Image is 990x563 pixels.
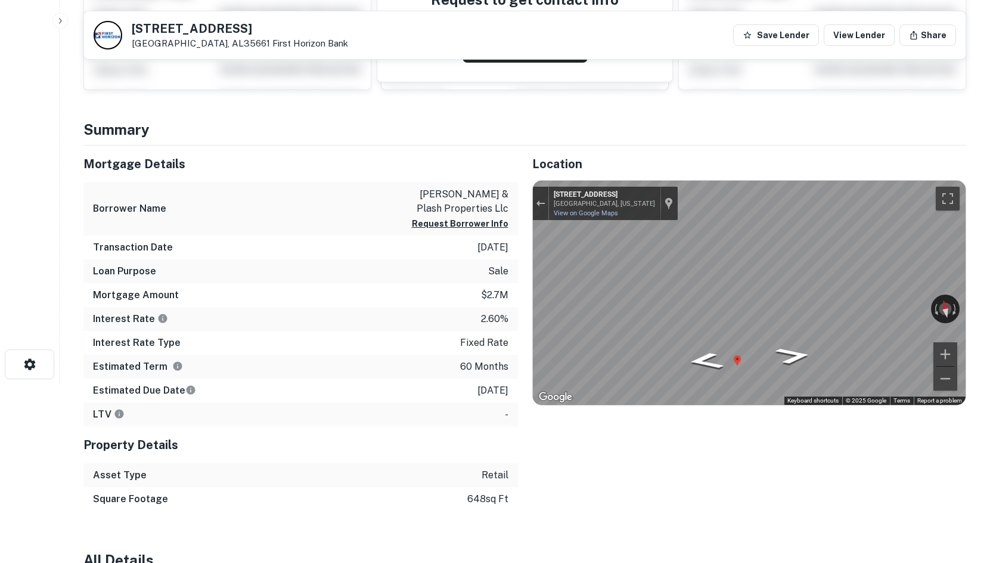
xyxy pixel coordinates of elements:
[83,436,518,454] h5: Property Details
[733,24,819,46] button: Save Lender
[824,24,895,46] a: View Lender
[93,264,156,279] h6: Loan Purpose
[481,312,508,326] p: 2.60%
[93,492,168,506] h6: Square Footage
[93,240,173,255] h6: Transaction Date
[933,367,957,391] button: Zoom out
[83,155,518,173] h5: Mortgage Details
[272,38,348,48] a: First Horizon Bank
[536,389,575,405] a: Open this area in Google Maps (opens a new window)
[930,429,990,487] iframe: Chat Widget
[533,196,548,212] button: Exit the Street View
[132,23,348,35] h5: [STREET_ADDRESS]
[536,389,575,405] img: Google
[157,313,168,324] svg: The interest rates displayed on the website are for informational purposes only and may be report...
[481,288,508,302] p: $2.7m
[787,397,839,405] button: Keyboard shortcuts
[477,383,508,398] p: [DATE]
[93,288,179,302] h6: Mortgage Amount
[477,240,508,255] p: [DATE]
[532,155,967,173] h5: Location
[488,264,508,279] p: sale
[172,361,183,372] svg: Term is based on a standard schedule for this type of loan.
[936,187,960,211] button: Toggle fullscreen view
[533,181,966,405] div: Street View
[846,397,886,404] span: © 2025 Google
[93,312,168,326] h6: Interest Rate
[951,295,960,323] button: Rotate clockwise
[554,200,655,208] div: [GEOGRAPHIC_DATA], [US_STATE]
[412,216,508,231] button: Request Borrower Info
[936,293,954,324] button: Reset the view
[93,468,147,482] h6: Asset Type
[93,407,125,422] h6: LTV
[460,336,508,350] p: fixed rate
[114,409,125,419] svg: LTVs displayed on the website are for informational purposes only and may be reported incorrectly...
[665,197,673,210] a: Show location on map
[83,119,966,140] h4: Summary
[554,209,618,217] a: View on Google Maps
[93,336,181,350] h6: Interest Rate Type
[554,190,655,200] div: [STREET_ADDRESS]
[482,468,508,482] p: retail
[917,397,962,404] a: Report a problem
[185,385,196,395] svg: Estimate is based on a standard schedule for this type of loan.
[672,348,738,373] path: Go West, E Avalon Ave
[467,492,508,506] p: 648 sq ft
[132,38,348,49] p: [GEOGRAPHIC_DATA], AL35661
[760,343,826,368] path: Go East, E Avalon Ave
[401,187,508,216] p: [PERSON_NAME] & plash properties llc
[899,24,956,46] button: Share
[93,360,183,374] h6: Estimated Term
[93,202,166,216] h6: Borrower Name
[933,342,957,366] button: Zoom in
[893,397,910,404] a: Terms (opens in new tab)
[93,383,196,398] h6: Estimated Due Date
[460,360,508,374] p: 60 months
[931,295,939,323] button: Rotate counterclockwise
[533,181,966,405] div: Map
[505,407,508,422] p: -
